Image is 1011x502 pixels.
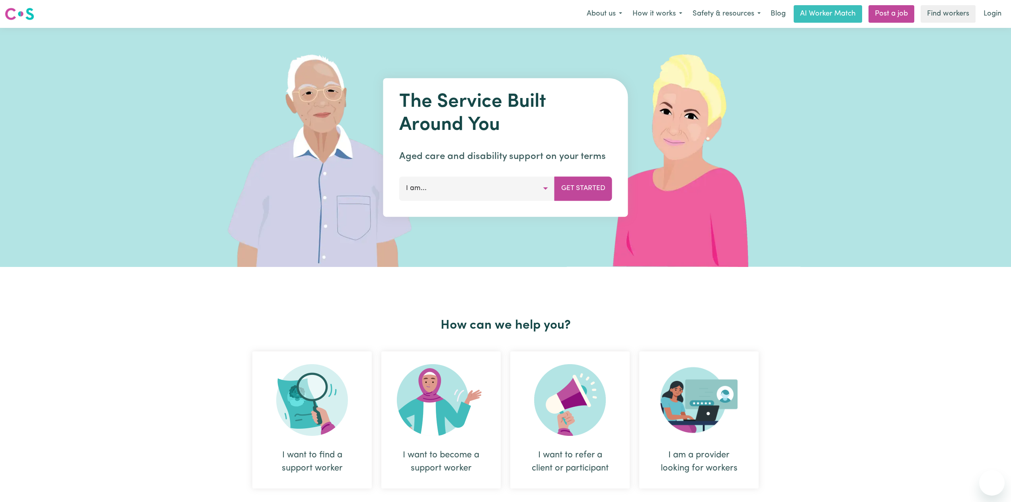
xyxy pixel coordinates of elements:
button: Safety & resources [687,6,766,22]
div: I want to refer a client or participant [510,351,630,488]
div: I want to become a support worker [400,449,482,475]
div: I want to refer a client or participant [529,449,611,475]
img: Refer [534,364,606,436]
div: I am a provider looking for workers [658,449,740,475]
a: Careseekers logo [5,5,34,23]
a: Blog [766,5,790,23]
div: I want to find a support worker [252,351,372,488]
img: Become Worker [397,364,485,436]
img: Search [276,364,348,436]
a: Find workers [921,5,976,23]
img: Careseekers logo [5,7,34,21]
button: About us [582,6,627,22]
img: Provider [660,364,738,436]
a: Login [979,5,1006,23]
h1: The Service Built Around You [399,91,612,137]
a: AI Worker Match [794,5,862,23]
button: How it works [627,6,687,22]
a: Post a job [869,5,914,23]
button: Get Started [554,176,612,200]
div: I want to become a support worker [381,351,501,488]
button: I am... [399,176,555,200]
div: I am a provider looking for workers [639,351,759,488]
p: Aged care and disability support on your terms [399,149,612,164]
div: I want to find a support worker [271,449,353,475]
h2: How can we help you? [248,318,763,333]
iframe: Button to launch messaging window [979,470,1005,496]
